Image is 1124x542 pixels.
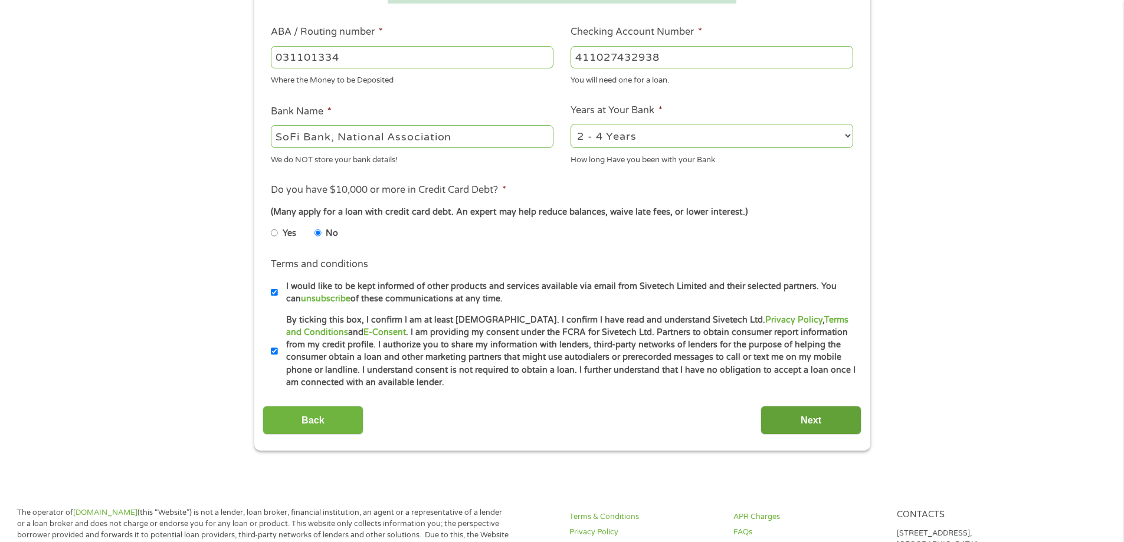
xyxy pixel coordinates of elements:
label: Bank Name [271,106,332,118]
input: 263177916 [271,46,553,68]
a: [DOMAIN_NAME] [73,508,137,517]
a: Terms & Conditions [569,511,719,523]
a: E-Consent [363,327,406,337]
div: Where the Money to be Deposited [271,71,553,87]
label: Terms and conditions [271,258,368,271]
label: No [326,227,338,240]
div: We do NOT store your bank details! [271,150,553,166]
h4: Contacts [897,510,1047,521]
label: Do you have $10,000 or more in Credit Card Debt? [271,184,506,196]
label: By ticking this box, I confirm I am at least [DEMOGRAPHIC_DATA]. I confirm I have read and unders... [278,314,857,389]
input: Next [761,406,861,435]
a: Privacy Policy [765,315,822,325]
a: APR Charges [733,511,883,523]
input: Back [263,406,363,435]
label: I would like to be kept informed of other products and services available via email from Sivetech... [278,280,857,306]
label: ABA / Routing number [271,26,383,38]
input: 345634636 [571,46,853,68]
label: Yes [283,227,296,240]
div: (Many apply for a loan with credit card debt. An expert may help reduce balances, waive late fees... [271,206,853,219]
a: FAQs [733,527,883,538]
a: Privacy Policy [569,527,719,538]
div: You will need one for a loan. [571,71,853,87]
label: Years at Your Bank [571,104,663,117]
div: How long Have you been with your Bank [571,150,853,166]
a: Terms and Conditions [286,315,848,337]
a: unsubscribe [301,294,350,304]
label: Checking Account Number [571,26,702,38]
